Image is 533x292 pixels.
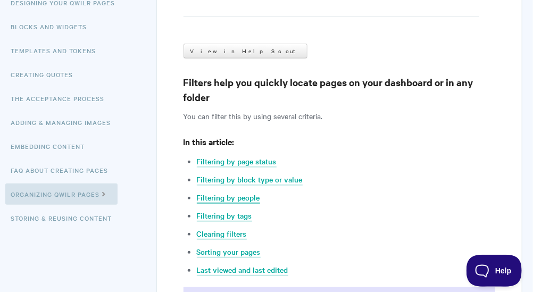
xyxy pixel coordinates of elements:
a: Storing & Reusing Content [11,207,120,229]
strong: In this article: [184,136,235,147]
a: FAQ About Creating Pages [11,160,116,181]
a: Filtering by page status [197,156,277,168]
a: Filtering by people [197,192,260,204]
a: Organizing Qwilr Pages [5,183,118,205]
a: Creating Quotes [11,64,81,85]
a: Sorting your pages [197,246,261,258]
a: Templates and Tokens [11,40,104,61]
a: Filtering by tags [197,210,252,222]
a: The Acceptance Process [11,88,112,109]
a: View in Help Scout [184,44,307,59]
p: You can filter this by using several criteria. [184,110,495,122]
a: Clearing filters [197,228,247,240]
a: Blocks and Widgets [11,16,95,37]
a: Embedding Content [11,136,93,157]
a: Filtering by block type or value [197,174,303,186]
a: Adding & Managing Images [11,112,119,133]
h3: Filters help you quickly locate pages on your dashboard or in any folder [184,75,495,105]
iframe: Toggle Customer Support [467,255,522,287]
a: Last viewed and last edited [197,264,288,276]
